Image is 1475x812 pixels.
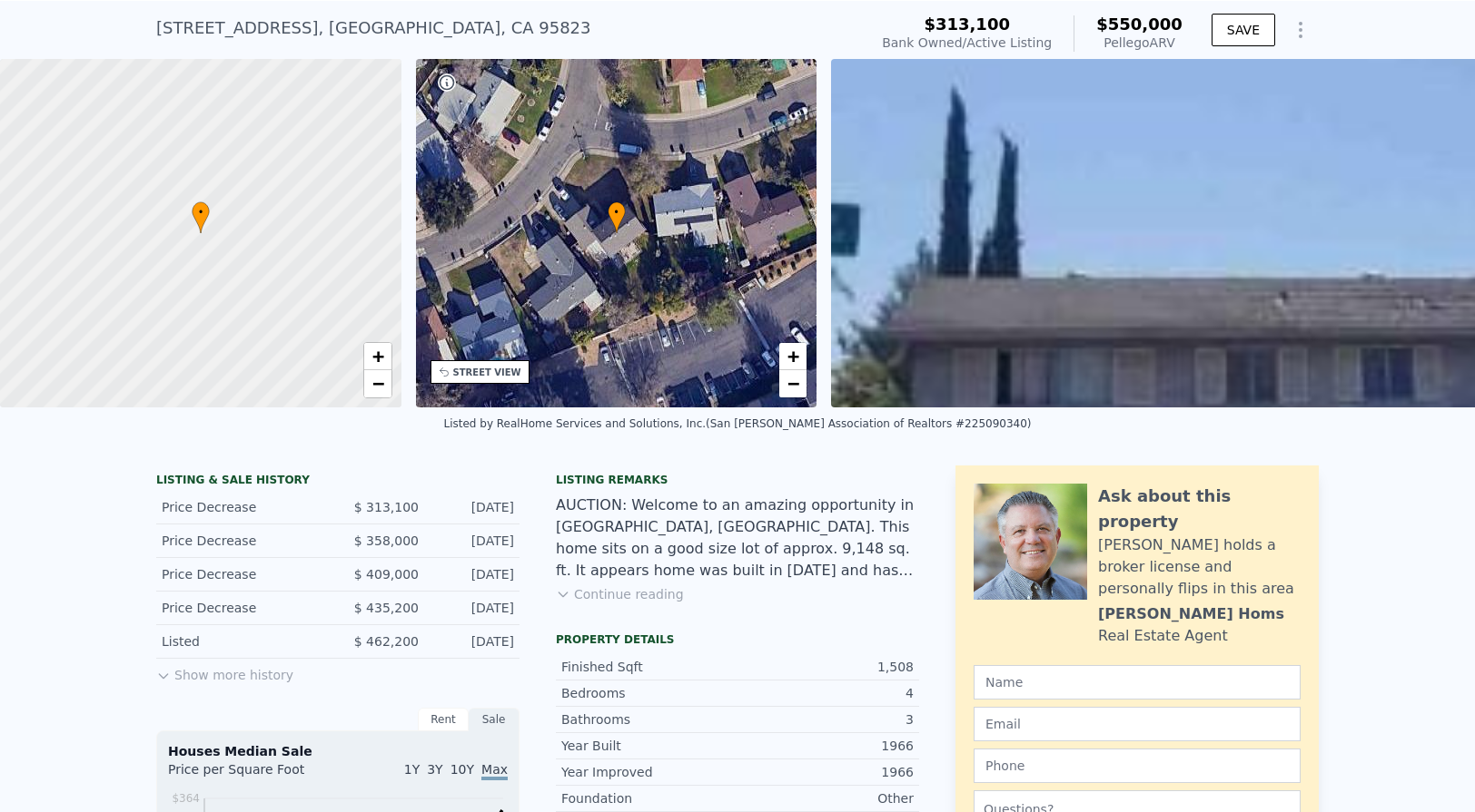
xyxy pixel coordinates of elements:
[561,763,737,781] div: Year Improved
[608,201,626,233] div: •
[354,567,419,582] span: $ 409,000
[192,201,210,233] div: •
[162,565,323,583] div: Price Decrease
[450,762,474,777] span: 10Y
[1212,14,1275,46] button: SAVE
[371,372,383,395] span: −
[427,762,442,777] span: 3Y
[779,370,807,397] a: Zoom out
[162,498,323,516] div: Price Decrease
[371,345,383,367] span: +
[162,632,323,651] div: Listed
[433,532,514,550] div: [DATE]
[608,204,626,220] span: •
[364,343,391,370] a: Zoom in
[1096,34,1183,52] div: Pellego ARV
[737,710,914,729] div: 3
[453,366,521,379] div: STREET VIEW
[418,708,469,731] div: Rent
[737,658,914,676] div: 1,508
[354,601,419,615] span: $ 435,200
[779,343,807,370] a: Zoom in
[1098,625,1228,647] div: Real Estate Agent
[787,372,799,395] span: −
[561,789,737,807] div: Foundation
[974,748,1301,783] input: Phone
[556,585,684,603] button: Continue reading
[469,708,520,731] div: Sale
[556,473,919,487] div: Listing remarks
[433,565,514,583] div: [DATE]
[1098,534,1301,600] div: [PERSON_NAME] holds a broker license and personally flips in this area
[354,533,419,548] span: $ 358,000
[737,737,914,755] div: 1966
[556,632,919,647] div: Property details
[162,599,323,617] div: Price Decrease
[156,15,591,41] div: [STREET_ADDRESS] , [GEOGRAPHIC_DATA] , CA 95823
[172,792,200,805] tspan: $364
[1098,603,1284,625] div: [PERSON_NAME] Homs
[974,665,1301,699] input: Name
[974,707,1301,741] input: Email
[737,684,914,702] div: 4
[168,742,508,760] div: Houses Median Sale
[1282,12,1319,48] button: Show Options
[443,417,1031,430] div: Listed by RealHome Services and Solutions, Inc. (San [PERSON_NAME] Association of Realtors #22509...
[561,658,737,676] div: Finished Sqft
[556,494,919,582] div: AUCTION: Welcome to an amazing opportunity in [GEOGRAPHIC_DATA], [GEOGRAPHIC_DATA]. This home sit...
[737,763,914,781] div: 1966
[561,710,737,729] div: Bathrooms
[168,760,338,789] div: Price per Square Foot
[192,204,210,220] span: •
[1098,484,1301,534] div: Ask about this property
[354,634,419,649] span: $ 462,200
[481,762,508,780] span: Max
[156,659,293,684] button: Show more history
[433,498,514,516] div: [DATE]
[162,532,323,550] div: Price Decrease
[561,684,737,702] div: Bedrooms
[433,632,514,651] div: [DATE]
[966,35,1052,50] span: Active Listing
[354,500,419,514] span: $ 313,100
[156,473,520,491] div: LISTING & SALE HISTORY
[882,35,966,50] span: Bank Owned /
[561,737,737,755] div: Year Built
[364,370,391,397] a: Zoom out
[1096,15,1183,34] span: $550,000
[737,789,914,807] div: Other
[924,15,1010,34] span: $313,100
[433,599,514,617] div: [DATE]
[404,762,420,777] span: 1Y
[787,345,799,367] span: +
